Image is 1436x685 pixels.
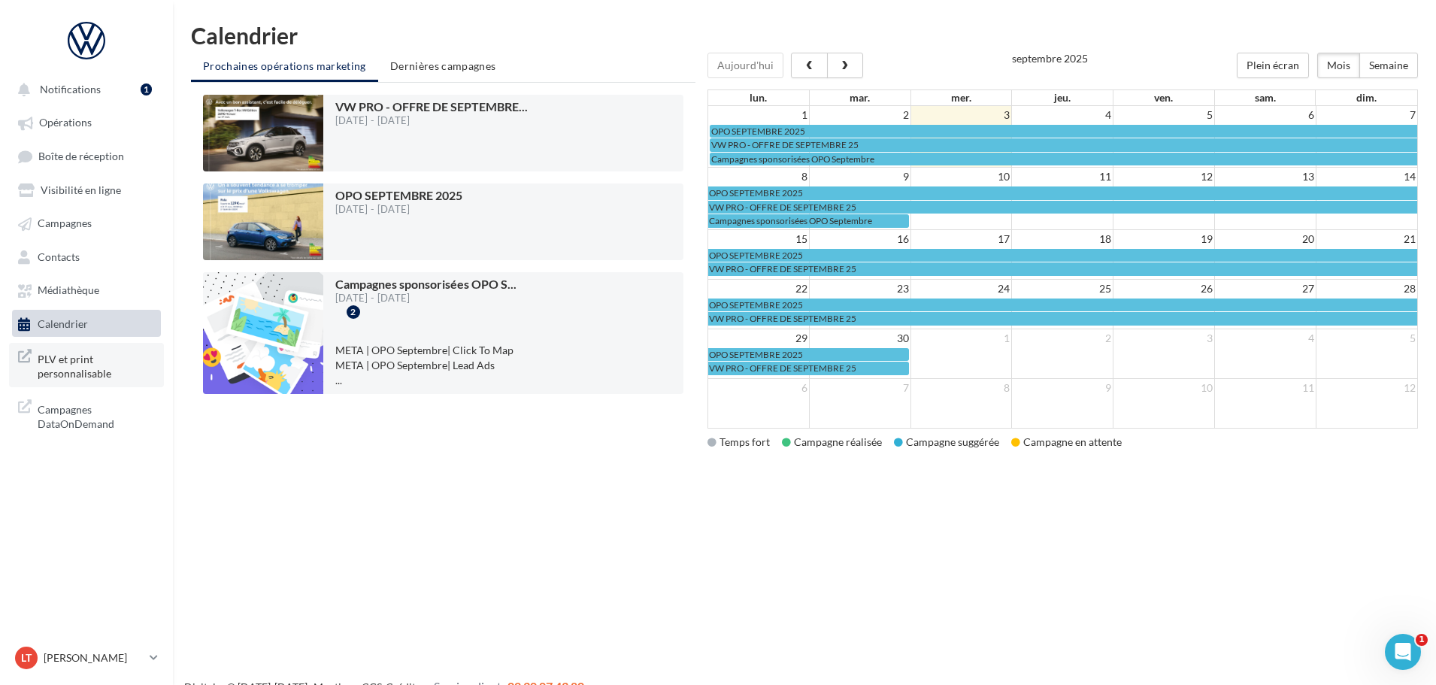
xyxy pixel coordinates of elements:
[708,186,1417,199] a: OPO SEPTEMBRE 2025
[708,168,810,186] td: 8
[1113,279,1215,298] td: 26
[708,262,1417,275] a: VW PRO - OFFRE DE SEPTEMBRE 25
[12,644,161,672] a: LT [PERSON_NAME]
[1237,53,1309,78] button: Plein écran
[1316,279,1417,298] td: 28
[708,312,1417,325] a: VW PRO - OFFRE DE SEPTEMBRE 25
[910,106,1012,124] td: 3
[708,378,810,397] td: 6
[709,215,872,226] span: Campagnes sponsorisées OPO Septembre
[910,378,1012,397] td: 8
[1317,53,1360,78] button: Mois
[708,362,909,374] a: VW PRO - OFFRE DE SEPTEMBRE 25
[1316,378,1417,397] td: 12
[40,83,101,95] span: Notifications
[1012,229,1113,248] td: 18
[1012,106,1113,124] td: 4
[809,106,910,124] td: 2
[38,150,124,162] span: Boîte de réception
[141,83,152,95] div: 1
[44,650,144,665] p: [PERSON_NAME]
[335,358,671,373] li: META | OPO Septembre| Lead Ads
[9,343,164,387] a: PLV et print personnalisable
[390,59,496,72] span: Dernières campagnes
[711,153,874,165] span: Campagnes sponsorisées OPO Septembre
[1012,90,1113,105] th: jeu.
[38,284,99,297] span: Médiathèque
[335,293,517,303] div: [DATE] - [DATE]
[809,329,910,347] td: 30
[519,99,528,114] span: ...
[709,362,856,374] span: VW PRO - OFFRE DE SEPTEMBRE 25
[710,153,1417,165] a: Campagnes sponsorisées OPO Septembre
[894,435,999,450] div: Campagne suggérée
[1359,53,1418,78] button: Semaine
[1214,329,1316,347] td: 4
[39,117,92,129] span: Opérations
[1012,53,1088,64] h2: septembre 2025
[710,125,1417,138] a: OPO SEPTEMBRE 2025
[809,279,910,298] td: 23
[335,116,528,126] div: [DATE] - [DATE]
[9,393,164,438] a: Campagnes DataOnDemand
[709,299,803,311] span: OPO SEPTEMBRE 2025
[1214,90,1316,105] th: sam.
[1011,435,1122,450] div: Campagne en attente
[710,138,1417,151] a: VW PRO - OFFRE DE SEPTEMBRE 25
[38,349,155,381] span: PLV et print personnalisable
[910,229,1012,248] td: 17
[708,299,1417,311] a: OPO SEPTEMBRE 2025
[1316,229,1417,248] td: 21
[709,263,856,274] span: VW PRO - OFFRE DE SEPTEMBRE 25
[1385,634,1421,670] iframe: Intercom live chat
[1113,329,1215,347] td: 3
[1012,378,1113,397] td: 9
[708,279,810,298] td: 22
[1214,378,1316,397] td: 11
[708,201,1417,214] a: VW PRO - OFFRE DE SEPTEMBRE 25
[1316,168,1417,186] td: 14
[910,279,1012,298] td: 24
[711,126,805,137] span: OPO SEPTEMBRE 2025
[38,217,92,230] span: Campagnes
[1113,378,1215,397] td: 10
[709,202,856,213] span: VW PRO - OFFRE DE SEPTEMBRE 25
[21,650,32,665] span: LT
[9,243,164,270] a: Contacts
[1416,634,1428,646] span: 1
[709,349,803,360] span: OPO SEPTEMBRE 2025
[707,53,783,78] button: Aujourd'hui
[191,24,1418,47] h1: Calendrier
[38,250,80,263] span: Contacts
[910,168,1012,186] td: 10
[708,249,1417,262] a: OPO SEPTEMBRE 2025
[203,59,366,72] span: Prochaines opérations marketing
[708,348,909,361] a: OPO SEPTEMBRE 2025
[910,329,1012,347] td: 1
[1113,168,1215,186] td: 12
[709,313,856,324] span: VW PRO - OFFRE DE SEPTEMBRE 25
[809,378,910,397] td: 7
[782,435,882,450] div: Campagne réalisée
[910,90,1012,105] th: mer.
[708,214,909,227] a: Campagnes sponsorisées OPO Septembre
[347,305,360,319] div: 2
[1113,229,1215,248] td: 19
[335,343,671,358] li: META | OPO Septembre| Click To Map
[335,99,528,114] span: VW PRO - OFFRE DE SEPTEMBRE
[1316,106,1417,124] td: 7
[1214,106,1316,124] td: 6
[708,229,810,248] td: 15
[41,183,121,196] span: Visibilité en ligne
[9,209,164,236] a: Campagnes
[809,229,910,248] td: 16
[335,205,462,214] div: [DATE] - [DATE]
[9,142,164,170] a: Boîte de réception
[507,277,517,291] span: ...
[708,90,810,105] th: lun.
[9,176,164,203] a: Visibilité en ligne
[711,139,859,150] span: VW PRO - OFFRE DE SEPTEMBRE 25
[1214,279,1316,298] td: 27
[709,250,803,261] span: OPO SEPTEMBRE 2025
[809,90,910,105] th: mar.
